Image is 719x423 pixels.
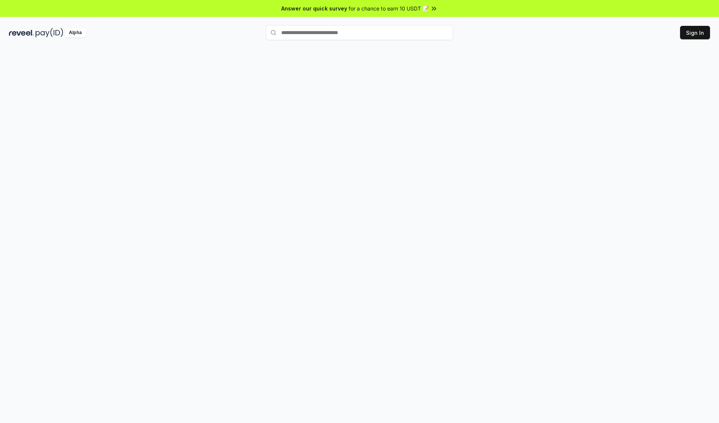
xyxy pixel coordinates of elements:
div: Alpha [65,28,86,37]
button: Sign In [680,26,710,39]
span: Answer our quick survey [281,4,347,12]
img: pay_id [36,28,63,37]
span: for a chance to earn 10 USDT 📝 [349,4,429,12]
img: reveel_dark [9,28,34,37]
